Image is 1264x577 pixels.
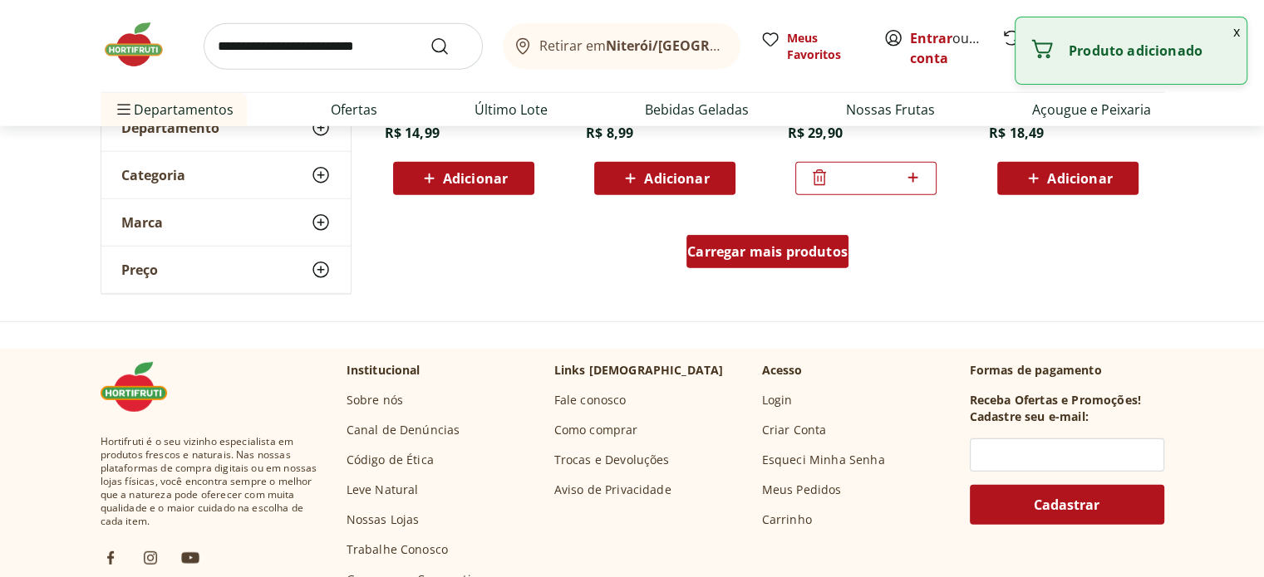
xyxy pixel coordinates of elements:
a: Entrar [910,29,952,47]
a: Carregar mais produtos [686,235,848,275]
p: Produto adicionado [1069,42,1233,59]
button: Retirar emNiterói/[GEOGRAPHIC_DATA] [503,23,740,70]
a: Criar conta [910,29,1001,67]
span: Carregar mais produtos [687,245,848,258]
img: Hortifruti [101,20,184,70]
a: Código de Ética [347,452,434,468]
a: Esqueci Minha Senha [762,452,885,468]
a: Meus Favoritos [760,30,863,63]
span: Adicionar [644,172,709,185]
span: Categoria [121,167,185,183]
h3: Cadastre seu e-mail: [970,408,1089,425]
span: Departamentos [114,90,234,130]
a: Último Lote [475,100,548,120]
p: Institucional [347,362,421,379]
a: Açougue e Peixaria [1032,100,1151,120]
a: Nossas Lojas [347,511,420,528]
span: Adicionar [443,172,508,185]
span: R$ 29,90 [787,124,842,142]
a: Canal de Denúncias [347,422,460,438]
p: Formas de pagamento [970,362,1164,379]
span: Marca [121,214,163,231]
img: ig [140,548,160,568]
img: Hortifruti [101,362,184,412]
a: Fale conosco [554,392,627,408]
span: R$ 8,99 [586,124,633,142]
button: Cadastrar [970,485,1164,525]
span: Retirar em [539,38,723,53]
button: Marca [101,199,351,246]
a: Leve Natural [347,482,419,498]
a: Meus Pedidos [762,482,842,498]
a: Criar Conta [762,422,827,438]
h3: Receba Ofertas e Promoções! [970,392,1141,408]
button: Adicionar [997,162,1139,195]
a: Ofertas [331,100,377,120]
span: Preço [121,262,158,278]
span: Hortifruti é o seu vizinho especialista em produtos frescos e naturais. Nas nossas plataformas de... [101,435,320,528]
p: Links [DEMOGRAPHIC_DATA] [554,362,724,379]
a: Bebidas Geladas [645,100,749,120]
span: Meus Favoritos [787,30,863,63]
img: ytb [180,548,200,568]
span: R$ 14,99 [385,124,440,142]
button: Adicionar [594,162,735,195]
button: Fechar notificação [1227,17,1247,46]
span: Adicionar [1047,172,1112,185]
button: Categoria [101,152,351,198]
a: Trocas e Devoluções [554,452,670,468]
a: Sobre nós [347,392,403,408]
button: Adicionar [393,162,534,195]
button: Preço [101,247,351,293]
a: Nossas Frutas [846,100,935,120]
button: Submit Search [430,37,470,56]
button: Departamento [101,105,351,151]
a: Como comprar [554,422,638,438]
a: Login [762,392,793,408]
span: ou [910,28,984,68]
span: Cadastrar [1034,498,1099,511]
button: Menu [114,90,134,130]
span: Departamento [121,120,219,136]
a: Aviso de Privacidade [554,482,671,498]
a: Carrinho [762,511,812,528]
input: search [204,23,483,70]
a: Trabalhe Conosco [347,541,449,558]
img: fb [101,548,120,568]
b: Niterói/[GEOGRAPHIC_DATA] [606,37,795,55]
p: Acesso [762,362,803,379]
span: R$ 18,49 [989,124,1044,142]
